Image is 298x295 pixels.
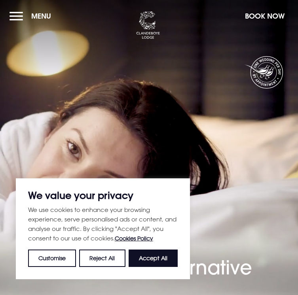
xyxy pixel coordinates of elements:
h1: The perfect alternative [5,210,293,279]
button: Customise [28,250,76,267]
p: We value your privacy [28,191,178,200]
span: Menu [31,11,51,21]
a: Cookies Policy [115,235,153,242]
button: Reject All [79,250,125,267]
div: We value your privacy [16,178,190,279]
button: Menu [9,8,55,25]
img: Clandeboye Lodge [136,11,160,39]
span: Weddings [14,246,284,252]
p: We use cookies to enhance your browsing experience, serve personalised ads or content, and analys... [28,205,178,243]
button: Accept All [129,250,178,267]
button: Book Now [241,8,289,25]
